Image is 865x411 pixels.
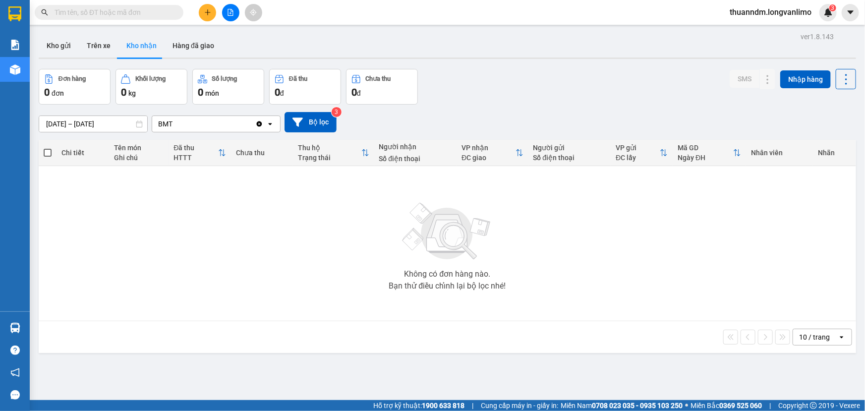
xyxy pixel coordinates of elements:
div: Chi tiết [61,149,104,157]
th: Toggle SortBy [673,140,746,166]
span: notification [10,368,20,377]
th: Toggle SortBy [169,140,231,166]
button: Bộ lọc [285,112,337,132]
button: Kho gửi [39,34,79,58]
span: | [769,400,771,411]
div: Mã GD [678,144,733,152]
div: VP nhận [461,144,515,152]
input: Selected BMT. [173,119,174,129]
span: ⚪️ [685,404,688,408]
div: Không có đơn hàng nào. [404,270,490,278]
span: file-add [227,9,234,16]
div: Ngày ĐH [678,154,733,162]
div: ver 1.8.143 [801,31,834,42]
span: thuanndm.longvanlimo [722,6,819,18]
sup: 3 [332,107,342,117]
span: search [41,9,48,16]
input: Tìm tên, số ĐT hoặc mã đơn [55,7,172,18]
div: Tên món [114,144,164,152]
div: Đã thu [173,144,218,152]
span: question-circle [10,346,20,355]
span: Miền Bắc [691,400,762,411]
span: aim [250,9,257,16]
button: Trên xe [79,34,118,58]
span: copyright [810,402,817,409]
div: Bạn thử điều chỉnh lại bộ lọc nhé! [389,282,506,290]
img: logo-vxr [8,6,21,21]
button: Khối lượng0kg [115,69,187,105]
sup: 3 [829,4,836,11]
button: plus [199,4,216,21]
span: 0 [44,86,50,98]
div: Số lượng [212,75,237,82]
div: Ghi chú [114,154,164,162]
span: 0 [198,86,203,98]
span: đơn [52,89,64,97]
div: Người gửi [533,144,606,152]
span: 0 [351,86,357,98]
div: Thu hộ [298,144,361,152]
img: icon-new-feature [824,8,833,17]
button: Hàng đã giao [165,34,222,58]
div: BMT [158,119,173,129]
button: Đã thu0đ [269,69,341,105]
span: đ [357,89,361,97]
button: SMS [730,70,759,88]
span: món [205,89,219,97]
span: 0 [275,86,280,98]
img: solution-icon [10,40,20,50]
img: svg+xml;base64,PHN2ZyBjbGFzcz0ibGlzdC1wbHVnX19zdmciIHhtbG5zPSJodHRwOi8vd3d3LnczLm9yZy8yMDAwL3N2Zy... [398,197,497,266]
button: Số lượng0món [192,69,264,105]
div: Đơn hàng [58,75,86,82]
span: 3 [831,4,834,11]
div: Nhân viên [751,149,808,157]
th: Toggle SortBy [457,140,528,166]
button: file-add [222,4,239,21]
span: | [472,400,473,411]
button: Đơn hàng0đơn [39,69,111,105]
div: Đã thu [289,75,307,82]
div: Chưa thu [366,75,391,82]
button: caret-down [842,4,859,21]
span: Hỗ trợ kỹ thuật: [373,400,464,411]
span: plus [204,9,211,16]
svg: open [838,333,846,341]
strong: 0369 525 060 [719,402,762,410]
div: HTTT [173,154,218,162]
div: Trạng thái [298,154,361,162]
div: VP gửi [616,144,660,152]
div: Số điện thoại [379,155,452,163]
span: caret-down [846,8,855,17]
strong: 0708 023 035 - 0935 103 250 [592,402,683,410]
div: Người nhận [379,143,452,151]
span: Cung cấp máy in - giấy in: [481,400,558,411]
button: Chưa thu0đ [346,69,418,105]
div: 10 / trang [799,332,830,342]
div: Khối lượng [135,75,166,82]
span: message [10,390,20,400]
svg: Clear value [255,120,263,128]
span: kg [128,89,136,97]
div: Nhãn [818,149,851,157]
div: Chưa thu [236,149,288,157]
div: ĐC lấy [616,154,660,162]
img: warehouse-icon [10,323,20,333]
button: Nhập hàng [780,70,831,88]
th: Toggle SortBy [611,140,673,166]
button: aim [245,4,262,21]
button: Kho nhận [118,34,165,58]
input: Select a date range. [39,116,147,132]
th: Toggle SortBy [293,140,374,166]
div: Số điện thoại [533,154,606,162]
img: warehouse-icon [10,64,20,75]
svg: open [266,120,274,128]
div: ĐC giao [461,154,515,162]
span: Miền Nam [561,400,683,411]
strong: 1900 633 818 [422,402,464,410]
span: đ [280,89,284,97]
span: 0 [121,86,126,98]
